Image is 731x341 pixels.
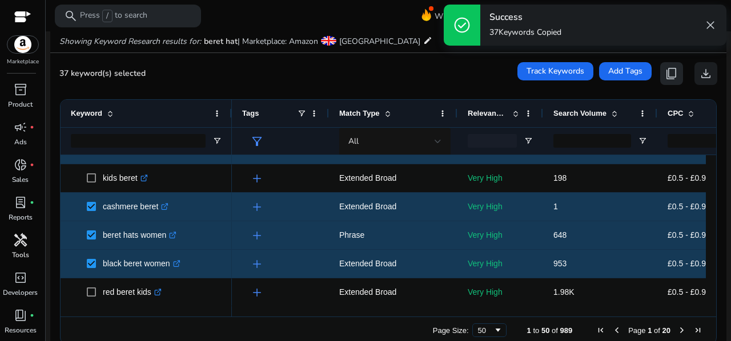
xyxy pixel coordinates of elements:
[102,10,113,22] span: /
[435,6,479,26] span: What's New
[541,326,549,335] span: 50
[553,173,567,182] span: 198
[204,36,238,47] span: beret hat
[7,58,39,66] p: Marketplace
[103,252,180,275] p: black beret women
[103,195,168,218] p: cashmere beret
[612,326,621,335] div: Previous Page
[30,200,34,205] span: fiber_manual_record
[30,163,34,167] span: fiber_manual_record
[468,252,533,275] p: Very High
[14,120,27,134] span: campaign
[553,134,631,148] input: Search Volume Filter Input
[489,27,499,38] span: 37
[694,62,717,85] button: download
[339,167,447,190] p: Extended Broad
[14,137,27,147] p: Ads
[242,109,259,117] span: Tags
[453,16,471,34] span: check_circle
[668,202,710,211] span: £0.5 - £0.95
[662,326,670,335] span: 20
[628,326,645,335] span: Page
[660,62,683,85] button: content_copy
[5,325,37,335] p: Resources
[668,287,710,297] span: £0.5 - £0.95
[12,250,29,260] p: Tools
[250,135,264,148] span: filter_alt
[3,287,38,298] p: Developers
[348,136,359,147] span: All
[80,10,147,22] p: Press to search
[8,99,33,109] p: Product
[468,109,508,117] span: Relevance Score
[489,27,561,38] p: Keywords Copied
[693,326,702,335] div: Last Page
[553,259,567,268] span: 953
[103,224,176,247] p: beret hats women
[9,212,33,222] p: Reports
[250,286,264,299] span: add
[527,65,584,77] span: Track Keywords
[59,36,201,47] i: Showing Keyword Research results for:
[433,326,469,335] div: Page Size:
[14,271,27,285] span: code_blocks
[560,326,573,335] span: 989
[533,326,539,335] span: to
[103,167,148,190] p: kids beret
[472,323,507,337] div: Page Size
[665,67,678,80] span: content_copy
[468,224,533,247] p: Very High
[468,167,533,190] p: Very High
[250,200,264,214] span: add
[596,326,605,335] div: First Page
[30,313,34,318] span: fiber_manual_record
[339,224,447,247] p: Phrase
[250,143,264,157] span: add
[423,34,432,47] mat-icon: edit
[14,196,27,209] span: lab_profile
[238,36,318,47] span: | Marketplace: Amazon
[64,9,78,23] span: search
[553,202,558,211] span: 1
[478,326,493,335] div: 50
[14,233,27,247] span: handyman
[468,281,533,304] p: Very High
[527,326,531,335] span: 1
[517,62,593,80] button: Track Keywords
[250,229,264,242] span: add
[30,125,34,129] span: fiber_manual_record
[704,18,717,32] span: close
[7,36,38,53] img: amazon.svg
[14,158,27,172] span: donut_small
[553,109,607,117] span: Search Volume
[339,36,420,47] span: [GEOGRAPHIC_DATA]
[599,62,652,80] button: Add Tags
[14,83,27,96] span: inventory_2
[339,195,447,218] p: Extended Broad
[59,68,146,79] span: 37 keyword(s) selected
[553,230,567,239] span: 648
[654,326,660,335] span: of
[524,136,533,145] button: Open Filter Menu
[699,67,713,80] span: download
[489,12,561,23] h4: Success
[638,136,647,145] button: Open Filter Menu
[103,281,162,304] p: red beret kids
[339,109,380,117] span: Match Type
[212,136,222,145] button: Open Filter Menu
[12,174,29,185] p: Sales
[14,308,27,322] span: book_4
[677,326,686,335] div: Next Page
[608,65,642,77] span: Add Tags
[668,173,710,182] span: £0.5 - £0.95
[250,172,264,185] span: add
[339,252,447,275] p: Extended Broad
[668,109,683,117] span: CPC
[648,326,652,335] span: 1
[552,326,558,335] span: of
[553,287,575,297] span: 1.98K
[339,281,447,304] p: Extended Broad
[668,259,710,268] span: £0.5 - £0.95
[71,109,102,117] span: Keyword
[668,230,710,239] span: £0.5 - £0.95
